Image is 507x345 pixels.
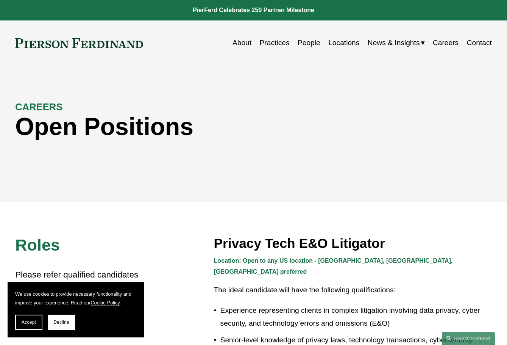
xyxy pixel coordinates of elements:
h3: Privacy Tech E&O Litigator [214,235,492,252]
button: Decline [48,315,75,330]
p: Experience representing clients in complex litigation involving data privacy, cyber security, and... [220,304,492,330]
a: Careers [433,36,459,50]
a: Locations [328,36,359,50]
strong: CAREERS [15,102,62,112]
span: Decline [53,320,69,325]
section: Cookie banner [8,282,144,337]
button: Accept [15,315,42,330]
a: People [298,36,320,50]
a: Cookie Policy [90,300,119,306]
h1: Open Positions [15,113,373,141]
span: Roles [15,236,60,254]
a: folder dropdown [368,36,425,50]
span: Accept [22,320,36,325]
span: News & Insights [368,36,420,50]
a: Practices [260,36,290,50]
p: Please refer qualified candidates to . [15,267,154,313]
strong: Location: Open to any US location - [GEOGRAPHIC_DATA], [GEOGRAPHIC_DATA], [GEOGRAPHIC_DATA] prefe... [214,257,454,275]
p: We use cookies to provide necessary functionality and improve your experience. Read our . [15,290,136,307]
a: Contact [467,36,492,50]
a: Search this site [442,332,495,345]
a: About [232,36,251,50]
p: The ideal candidate will have the following qualifications: [214,284,492,297]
